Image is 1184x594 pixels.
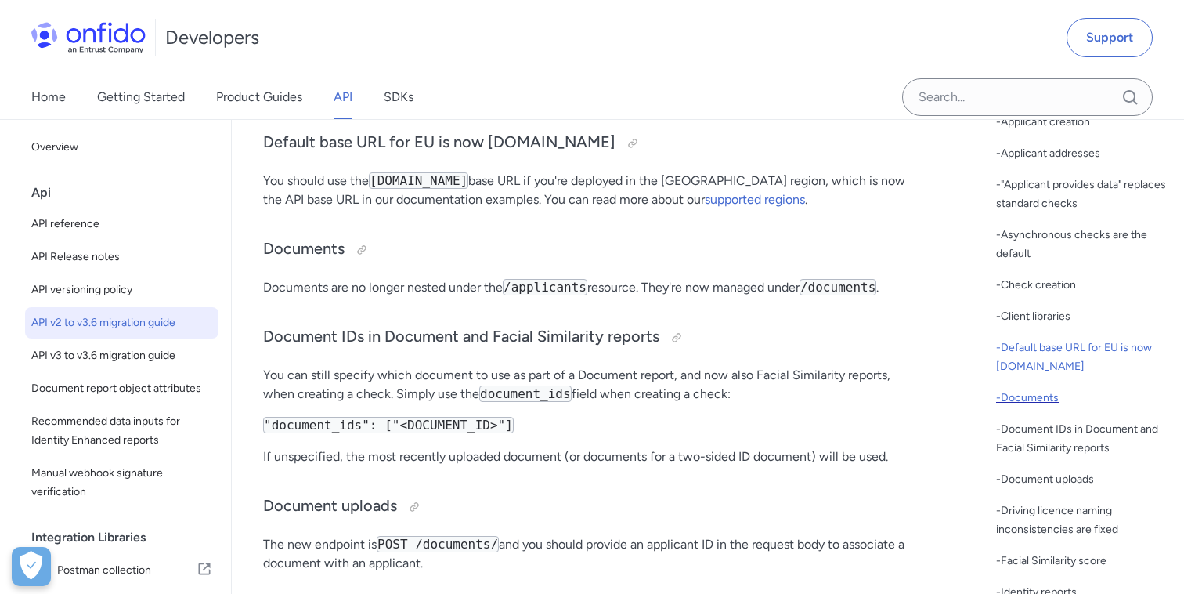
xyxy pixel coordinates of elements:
div: - Applicant creation [996,113,1171,132]
div: - Client libraries [996,307,1171,326]
p: Documents are no longer nested under the resource. They're now managed under . [263,278,918,297]
a: API Release notes [25,241,218,273]
a: -Applicant creation [996,113,1171,132]
a: API [334,75,352,119]
div: Integration Libraries [31,522,225,553]
code: /applicants [503,279,587,295]
a: API v3 to v3.6 migration guide [25,340,218,371]
span: Document report object attributes [31,379,212,398]
a: API v2 to v3.6 migration guide [25,307,218,339]
code: document_ids [479,386,572,402]
a: -Check creation [996,276,1171,295]
span: API versioning policy [31,281,212,299]
a: -Client libraries [996,307,1171,326]
a: IconPostman collectionPostman collection [25,553,218,588]
a: -Documents [996,389,1171,407]
img: Onfido Logo [31,22,146,53]
a: Home [31,75,66,119]
a: Support [1067,18,1153,57]
a: SDKs [384,75,413,119]
a: -Asynchronous checks are the default [996,226,1171,263]
div: - Check creation [996,276,1171,295]
a: Recommended data inputs for Identity Enhanced reports [25,406,218,456]
code: POST /documents/ [377,536,499,552]
a: Overview [25,132,218,163]
div: - Applicant addresses [996,144,1171,163]
a: -"Applicant provides data" replaces standard checks [996,176,1171,213]
div: - Default base URL for EU is now [DOMAIN_NAME] [996,339,1171,376]
a: -Document uploads [996,470,1171,489]
code: [DOMAIN_NAME] [369,172,468,189]
h3: Documents [263,237,918,263]
p: The new endpoint is and you should provide an applicant ID in the request body to associate a doc... [263,535,918,573]
a: Getting Started [97,75,185,119]
p: You should use the base URL if you're deployed in the [GEOGRAPHIC_DATA] region, which is now the ... [263,172,918,209]
a: -Default base URL for EU is now [DOMAIN_NAME] [996,339,1171,376]
div: - Documents [996,389,1171,407]
span: API Release notes [31,248,212,266]
a: API reference [25,208,218,240]
div: Api [31,177,225,208]
span: Recommended data inputs for Identity Enhanced reports [31,412,212,450]
span: API v3 to v3.6 migration guide [31,346,212,365]
h3: Document IDs in Document and Facial Similarity reports [263,325,918,350]
div: - Asynchronous checks are the default [996,226,1171,263]
div: - "Applicant provides data" replaces standard checks [996,176,1171,213]
a: API versioning policy [25,274,218,306]
span: Overview [31,138,212,157]
div: - Document IDs in Document and Facial Similarity reports [996,420,1171,458]
input: Onfido search input field [902,78,1153,116]
div: Cookie Preferences [12,547,51,586]
span: Manual webhook signature verification [31,464,212,502]
span: API reference [31,215,212,234]
h3: Document uploads [263,494,918,520]
div: - Document uploads [996,470,1171,489]
a: Manual webhook signature verification [25,458,218,508]
p: If unspecified, the most recently uploaded document (or documents for a two-sided ID document) wi... [263,447,918,466]
code: /documents [800,279,876,295]
button: Open Preferences [12,547,51,586]
a: -Document IDs in Document and Facial Similarity reports [996,420,1171,458]
div: - Driving licence naming inconsistencies are fixed [996,502,1171,539]
h1: Developers [165,25,259,50]
a: Product Guides [216,75,302,119]
span: API v2 to v3.6 migration guide [31,313,212,332]
a: -Facial Similarity score [996,552,1171,570]
h3: Default base URL for EU is now [DOMAIN_NAME] [263,131,918,156]
div: - Facial Similarity score [996,552,1171,570]
p: You can still specify which document to use as part of a Document report, and now also Facial Sim... [263,366,918,404]
code: "document_ids": ["<DOCUMENT_ID>"] [263,417,514,433]
a: supported regions [705,192,805,207]
a: Document report object attributes [25,373,218,404]
a: -Driving licence naming inconsistencies are fixed [996,502,1171,539]
a: -Applicant addresses [996,144,1171,163]
span: Postman collection [57,560,197,581]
